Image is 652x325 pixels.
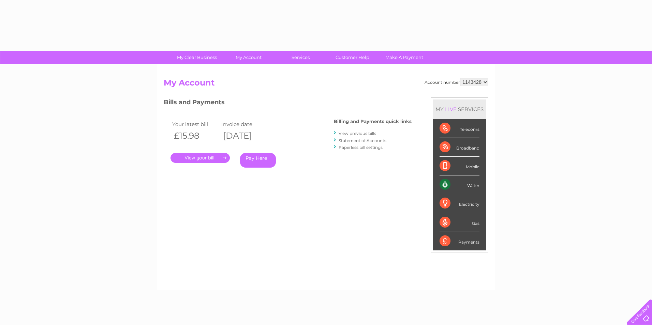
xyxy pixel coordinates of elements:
a: My Clear Business [169,51,225,64]
a: Paperless bill settings [339,145,383,150]
a: Make A Payment [376,51,432,64]
div: Electricity [440,194,479,213]
h3: Bills and Payments [164,97,412,109]
td: Invoice date [220,120,269,129]
h2: My Account [164,78,488,91]
a: . [171,153,230,163]
a: Pay Here [240,153,276,168]
th: [DATE] [220,129,269,143]
div: Mobile [440,157,479,175]
div: Payments [440,232,479,250]
div: Gas [440,213,479,232]
a: Statement of Accounts [339,138,386,143]
a: Customer Help [324,51,381,64]
td: Your latest bill [171,120,220,129]
div: Telecoms [440,119,479,138]
div: MY SERVICES [433,99,486,119]
th: £15.98 [171,129,220,143]
a: Services [272,51,329,64]
div: Water [440,175,479,194]
h4: Billing and Payments quick links [334,119,412,124]
a: My Account [221,51,277,64]
div: Broadband [440,138,479,157]
a: View previous bills [339,131,376,136]
div: Account number [425,78,488,86]
div: LIVE [444,106,458,112]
